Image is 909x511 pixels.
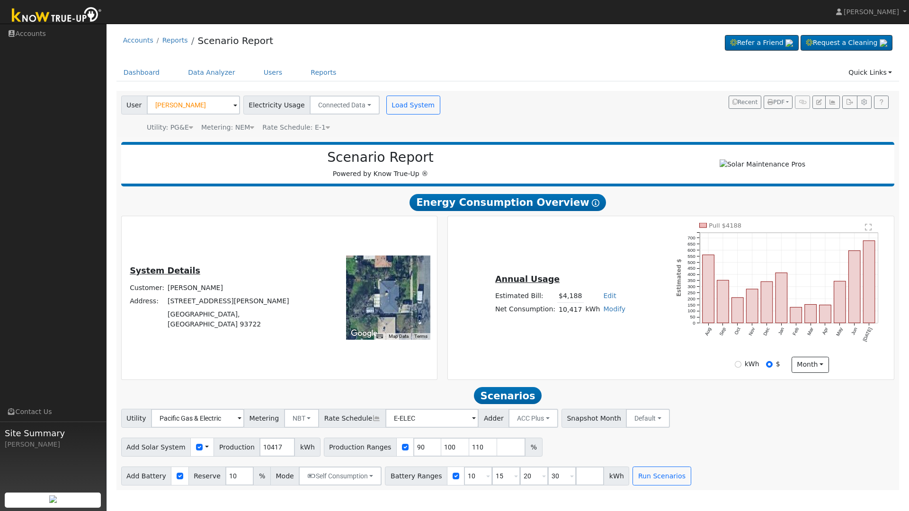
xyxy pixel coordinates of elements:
span: kWh [294,438,320,457]
text: Estimated $ [676,259,682,297]
rect: onclick="" [849,251,861,323]
button: month [792,357,829,373]
img: retrieve [880,39,887,47]
a: Dashboard [116,64,167,81]
text: 600 [687,247,695,253]
button: Self Consumption [299,467,382,485]
button: Default [626,409,670,428]
a: Reports [162,36,188,44]
span: [PERSON_NAME] [844,8,899,16]
div: [PERSON_NAME] [5,440,101,449]
text: Pull $4188 [709,222,741,229]
button: Load System [386,96,440,115]
button: ACC Plus [508,409,558,428]
text: May [835,326,844,337]
a: Edit [603,292,616,300]
button: NBT [284,409,320,428]
rect: onclick="" [775,273,787,323]
span: Site Summary [5,427,101,440]
rect: onclick="" [761,282,773,323]
td: Address: [128,294,166,308]
label: kWh [745,359,759,369]
button: Run Scenarios [633,467,691,485]
text: 500 [687,260,695,265]
button: Multi-Series Graph [825,96,840,109]
a: Accounts [123,36,153,44]
a: Terms (opens in new tab) [414,334,428,339]
text: 100 [687,308,695,314]
text: Sep [718,326,727,336]
input: Select a User [147,96,240,115]
span: Battery Ranges [385,467,447,485]
rect: onclick="" [746,289,758,323]
span: % [525,438,542,457]
span: User [121,96,147,115]
rect: onclick="" [805,305,817,323]
span: Alias: E1 [262,123,330,131]
u: System Details [130,266,200,275]
span: kWh [604,467,629,485]
rect: onclick="" [820,305,831,323]
img: Solar Maintenance Pros [720,159,805,169]
text: 0 [693,320,695,326]
a: Open this area in Google Maps (opens a new window) [348,327,380,340]
img: retrieve [49,495,57,503]
button: Recent [729,96,762,109]
text: Jun [850,326,858,335]
label: $ [776,359,780,369]
button: Settings [857,96,872,109]
text: [DATE] [862,326,873,342]
a: Help Link [874,96,889,109]
td: [PERSON_NAME] [166,281,301,294]
input: kWh [735,361,741,368]
span: Production Ranges [324,438,397,457]
button: Edit User [812,96,826,109]
text: Mar [806,326,814,336]
a: Reports [303,64,343,81]
td: Estimated Bill: [493,289,557,303]
button: Map Data [389,333,409,340]
text: Aug [704,326,712,336]
text: Apr [821,326,829,335]
td: [STREET_ADDRESS][PERSON_NAME] [166,294,301,308]
span: Add Solar System [121,438,191,457]
text: 50 [690,314,695,319]
td: Customer: [128,281,166,294]
td: kWh [584,303,602,317]
rect: onclick="" [864,241,875,323]
input: Select a Rate Schedule [385,409,479,428]
img: Know True-Up [7,5,107,26]
span: Snapshot Month [561,409,627,428]
button: Export Interval Data [842,96,857,109]
span: Scenarios [474,387,542,404]
text: 200 [687,296,695,301]
a: Modify [603,305,625,313]
span: Mode [270,467,299,485]
text: 700 [687,235,695,240]
rect: onclick="" [790,308,802,323]
div: Powered by Know True-Up ® [126,150,635,179]
span: Electricity Usage [243,96,310,115]
text: Jan [777,326,785,335]
span: Energy Consumption Overview [410,194,606,211]
span: Adder [478,409,509,428]
button: PDF [764,96,793,109]
i: Show Help [592,199,599,207]
input: $ [766,361,773,368]
a: Refer a Friend [725,35,799,51]
text: 450 [687,266,695,271]
text:  [865,223,872,231]
u: Annual Usage [495,274,560,284]
text: Nov [748,326,756,336]
img: Google [348,327,380,340]
div: Utility: PG&E [147,123,193,132]
button: Connected Data [310,96,380,115]
a: Users [257,64,290,81]
span: Rate Schedule [319,409,386,428]
span: % [253,467,270,485]
a: Quick Links [841,64,899,81]
rect: onclick="" [703,255,714,323]
text: 650 [687,241,695,247]
td: Net Consumption: [493,303,557,317]
input: Select a Utility [151,409,244,428]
